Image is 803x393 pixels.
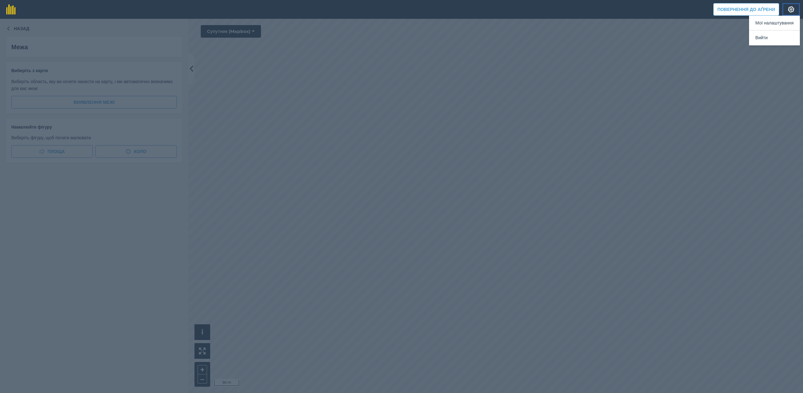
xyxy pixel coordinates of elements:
[787,6,795,13] img: Значок шестерні
[717,7,775,12] font: Повернення до Аґрени
[6,4,16,14] img: Логотип fieldmargin
[713,3,779,16] button: Повернення до Аґрени
[755,35,768,40] font: Вийти
[749,16,800,30] button: Мої налаштування
[755,20,794,26] font: Мої налаштування
[749,30,800,45] button: Вийти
